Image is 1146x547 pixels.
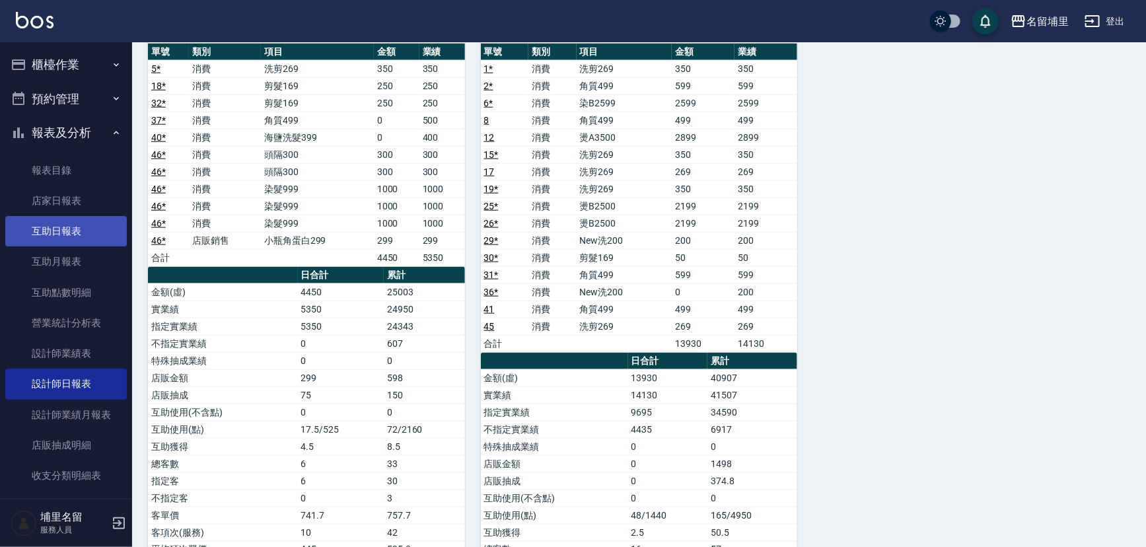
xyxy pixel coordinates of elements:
[189,112,260,129] td: 消費
[672,163,734,180] td: 269
[577,60,672,77] td: 洗剪269
[734,318,797,335] td: 269
[628,438,708,455] td: 0
[628,369,708,386] td: 13930
[528,180,576,198] td: 消費
[11,510,37,536] img: Person
[374,249,419,266] td: 4450
[734,129,797,146] td: 2899
[298,472,384,490] td: 6
[628,455,708,472] td: 0
[5,430,127,460] a: 店販抽成明細
[384,404,465,421] td: 0
[734,249,797,266] td: 50
[298,369,384,386] td: 299
[384,352,465,369] td: 0
[189,94,260,112] td: 消費
[481,44,528,61] th: 單號
[707,524,797,541] td: 50.5
[628,524,708,541] td: 2.5
[577,129,672,146] td: 燙A3500
[148,318,298,335] td: 指定實業績
[707,353,797,370] th: 累計
[374,129,419,146] td: 0
[148,524,298,541] td: 客項次(服務)
[419,94,465,112] td: 250
[419,77,465,94] td: 250
[374,44,419,61] th: 金額
[419,198,465,215] td: 1000
[672,77,734,94] td: 599
[734,94,797,112] td: 2599
[528,266,576,283] td: 消費
[148,386,298,404] td: 店販抽成
[374,198,419,215] td: 1000
[528,301,576,318] td: 消費
[707,490,797,507] td: 0
[261,112,374,129] td: 角質499
[148,283,298,301] td: 金額(虛)
[672,266,734,283] td: 599
[628,490,708,507] td: 0
[5,277,127,308] a: 互助點數明細
[5,308,127,338] a: 營業統計分析表
[384,524,465,541] td: 42
[374,60,419,77] td: 350
[577,94,672,112] td: 染B2599
[577,249,672,266] td: 剪髮169
[189,60,260,77] td: 消費
[734,215,797,232] td: 2199
[481,421,628,438] td: 不指定實業績
[261,60,374,77] td: 洗剪269
[528,44,576,61] th: 類別
[374,180,419,198] td: 1000
[148,301,298,318] td: 實業績
[577,146,672,163] td: 洗剪269
[5,400,127,430] a: 設計師業績月報表
[298,490,384,507] td: 0
[5,116,127,150] button: 報表及分析
[419,215,465,232] td: 1000
[298,524,384,541] td: 10
[528,129,576,146] td: 消費
[298,455,384,472] td: 6
[419,163,465,180] td: 300
[484,321,495,332] a: 45
[672,335,734,352] td: 13930
[298,404,384,421] td: 0
[148,438,298,455] td: 互助獲得
[5,338,127,369] a: 設計師業績表
[5,246,127,277] a: 互助月報表
[528,112,576,129] td: 消費
[148,44,465,267] table: a dense table
[419,232,465,249] td: 299
[481,404,628,421] td: 指定實業績
[734,335,797,352] td: 14130
[261,44,374,61] th: 項目
[298,421,384,438] td: 17.5/525
[148,352,298,369] td: 特殊抽成業績
[148,404,298,421] td: 互助使用(不含點)
[672,44,734,61] th: 金額
[261,215,374,232] td: 染髮999
[528,318,576,335] td: 消費
[528,163,576,180] td: 消費
[577,77,672,94] td: 角質499
[384,318,465,335] td: 24343
[734,60,797,77] td: 350
[672,129,734,146] td: 2899
[148,335,298,352] td: 不指定實業績
[189,232,260,249] td: 店販銷售
[189,180,260,198] td: 消費
[5,460,127,491] a: 收支分類明細表
[148,507,298,524] td: 客單價
[577,266,672,283] td: 角質499
[481,44,798,353] table: a dense table
[419,44,465,61] th: 業績
[577,215,672,232] td: 燙B2500
[528,198,576,215] td: 消費
[707,438,797,455] td: 0
[384,490,465,507] td: 3
[5,48,127,82] button: 櫃檯作業
[734,198,797,215] td: 2199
